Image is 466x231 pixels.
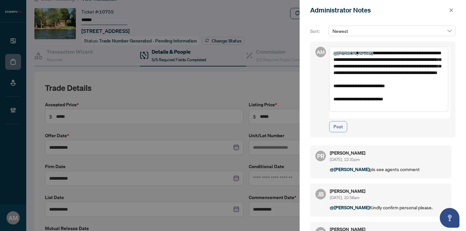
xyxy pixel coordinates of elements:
p: Sort: [310,28,326,35]
span: PR [317,151,325,161]
h5: [PERSON_NAME] [330,189,446,193]
span: close [449,8,454,13]
p: Kindly confirm personal please. [330,204,446,211]
span: [DATE], 12:31pm [330,157,360,162]
span: JB [318,190,324,199]
p: pls see agents comment [330,166,446,173]
span: [DATE], 10:58am [330,195,359,200]
span: Newest [332,26,452,36]
button: Post [329,121,347,132]
h5: [PERSON_NAME] [330,151,446,155]
span: @[PERSON_NAME] [330,166,370,172]
span: @[PERSON_NAME] [330,204,370,211]
div: Administrator Notes [310,5,447,15]
span: AM [317,48,325,56]
button: Open asap [440,208,459,228]
span: Post [333,121,343,132]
